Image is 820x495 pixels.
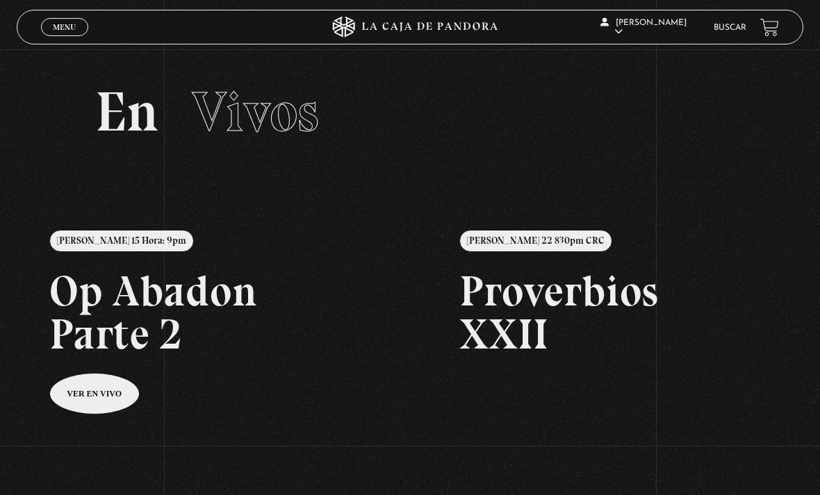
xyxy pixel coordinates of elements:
[714,24,746,32] a: Buscar
[95,84,725,140] h2: En
[192,78,319,145] span: Vivos
[760,18,779,37] a: View your shopping cart
[53,23,76,31] span: Menu
[49,35,81,44] span: Cerrar
[600,19,687,36] span: [PERSON_NAME]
